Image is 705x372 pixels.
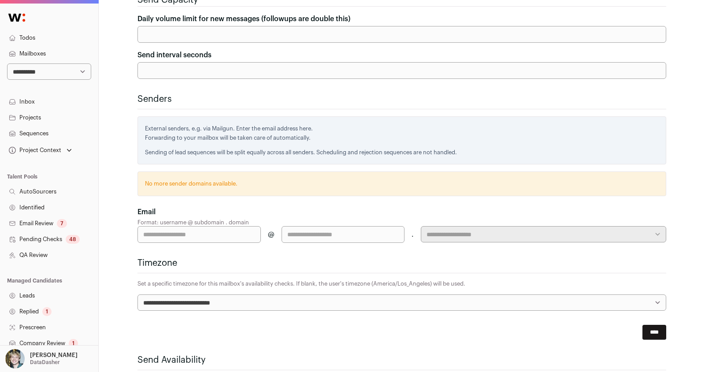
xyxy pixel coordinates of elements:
h2: Timezone [137,257,666,269]
button: Open dropdown [7,144,74,156]
p: [PERSON_NAME] [30,352,78,359]
p: DataDasher [30,359,60,366]
h2: Senders [137,93,666,105]
button: Open dropdown [4,349,79,368]
img: Wellfound [4,9,30,26]
p: Set a specific timezone for this mailbox's availability checks. If blank, the user's timezone (Am... [137,280,666,287]
div: 1 [69,339,78,348]
div: 1 [42,307,52,316]
p: Forwarding to your mailbox will be taken care of automatically. [145,133,659,142]
label: Send interval seconds [137,50,211,60]
p: External senders, e.g. via Mailgun. Enter the email address here. [145,124,659,133]
p: No more sender domains available. [145,179,659,188]
span: @ [268,229,275,240]
p: Sending of lead sequences will be split equally across all senders. Scheduling and rejection sequ... [145,148,659,157]
img: 6494470-medium_jpg [5,349,25,368]
div: Project Context [7,147,61,154]
div: 48 [66,235,80,244]
p: Format: username @ subdomain . domain [137,219,666,226]
div: 7 [57,219,67,228]
label: Email [137,207,156,217]
h2: Send Availability [137,354,666,366]
label: Daily volume limit for new messages (followups are double this) [137,14,350,24]
span: . [412,229,414,240]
